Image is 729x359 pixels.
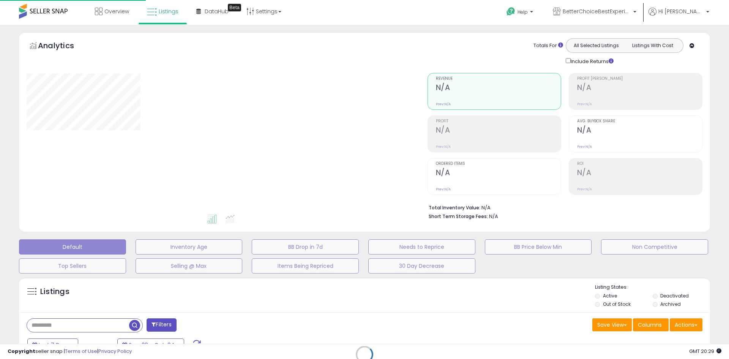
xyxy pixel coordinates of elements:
h2: N/A [577,168,702,179]
span: Help [518,9,528,15]
span: ROI [577,162,702,166]
h2: N/A [436,168,561,179]
h2: N/A [436,126,561,136]
button: Top Sellers [19,258,126,274]
button: BB Price Below Min [485,239,592,255]
small: Prev: N/A [436,144,451,149]
small: Prev: N/A [577,144,592,149]
span: DataHub [205,8,229,15]
span: Profit [436,119,561,123]
div: Include Returns [560,57,623,65]
small: Prev: N/A [436,102,451,106]
button: Non Competitive [601,239,708,255]
h2: N/A [577,126,702,136]
span: BetterChoiceBestExperience [563,8,631,15]
h2: N/A [577,83,702,93]
button: BB Drop in 7d [252,239,359,255]
a: Help [500,1,541,25]
small: Prev: N/A [577,187,592,191]
li: N/A [429,202,697,212]
h5: Analytics [38,40,89,53]
strong: Copyright [8,348,35,355]
span: Ordered Items [436,162,561,166]
button: Needs to Reprice [368,239,475,255]
span: Listings [159,8,178,15]
span: Profit [PERSON_NAME] [577,77,702,81]
span: Avg. Buybox Share [577,119,702,123]
button: Listings With Cost [624,41,681,51]
h2: N/A [436,83,561,93]
i: Get Help [506,7,516,16]
span: Hi [PERSON_NAME] [658,8,704,15]
span: N/A [489,213,498,220]
button: Selling @ Max [136,258,243,274]
b: Total Inventory Value: [429,204,480,211]
span: Overview [104,8,129,15]
button: All Selected Listings [568,41,625,51]
button: Default [19,239,126,255]
a: Hi [PERSON_NAME] [649,8,709,25]
div: Tooltip anchor [228,4,241,11]
small: Prev: N/A [436,187,451,191]
button: Items Being Repriced [252,258,359,274]
button: Inventory Age [136,239,243,255]
small: Prev: N/A [577,102,592,106]
div: Totals For [533,42,563,49]
button: 30 Day Decrease [368,258,475,274]
b: Short Term Storage Fees: [429,213,488,220]
span: Revenue [436,77,561,81]
div: seller snap | | [8,348,132,355]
